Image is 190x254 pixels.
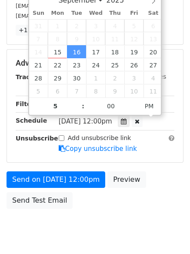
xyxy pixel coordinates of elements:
[16,74,45,80] strong: Tracking
[107,171,146,188] a: Preview
[59,117,112,125] span: [DATE] 12:00pm
[16,135,58,142] strong: Unsubscribe
[82,97,84,115] span: :
[67,58,86,71] span: September 23, 2025
[105,71,124,84] span: October 2, 2025
[48,58,67,71] span: September 22, 2025
[105,32,124,45] span: September 11, 2025
[105,58,124,71] span: September 25, 2025
[86,32,105,45] span: September 10, 2025
[48,71,67,84] span: September 29, 2025
[48,32,67,45] span: September 8, 2025
[86,45,105,58] span: September 17, 2025
[29,10,48,16] span: Sun
[29,71,48,84] span: September 28, 2025
[67,84,86,97] span: October 7, 2025
[124,32,143,45] span: September 12, 2025
[29,58,48,71] span: September 21, 2025
[84,97,137,115] input: Minute
[86,71,105,84] span: October 1, 2025
[143,10,163,16] span: Sat
[16,3,113,9] small: [EMAIL_ADDRESS][DOMAIN_NAME]
[16,25,52,36] a: +17 more
[59,145,137,153] a: Copy unsubscribe link
[124,19,143,32] span: September 5, 2025
[147,212,190,254] iframe: Chat Widget
[86,10,105,16] span: Wed
[7,192,73,209] a: Send Test Email
[68,134,131,143] label: Add unsubscribe link
[143,45,163,58] span: September 20, 2025
[29,97,82,115] input: Hour
[67,10,86,16] span: Tue
[67,32,86,45] span: September 9, 2025
[124,71,143,84] span: October 3, 2025
[29,19,48,32] span: August 31, 2025
[16,100,38,107] strong: Filters
[124,10,143,16] span: Fri
[67,19,86,32] span: September 2, 2025
[67,71,86,84] span: September 30, 2025
[86,19,105,32] span: September 3, 2025
[67,45,86,58] span: September 16, 2025
[143,84,163,97] span: October 11, 2025
[86,58,105,71] span: September 24, 2025
[86,84,105,97] span: October 8, 2025
[143,32,163,45] span: September 13, 2025
[143,19,163,32] span: September 6, 2025
[105,10,124,16] span: Thu
[124,84,143,97] span: October 10, 2025
[105,45,124,58] span: September 18, 2025
[124,45,143,58] span: September 19, 2025
[16,117,47,124] strong: Schedule
[7,171,105,188] a: Send on [DATE] 12:00pm
[105,19,124,32] span: September 4, 2025
[48,19,67,32] span: September 1, 2025
[48,10,67,16] span: Mon
[48,84,67,97] span: October 6, 2025
[124,58,143,71] span: September 26, 2025
[48,45,67,58] span: September 15, 2025
[143,58,163,71] span: September 27, 2025
[16,58,174,68] h5: Advanced
[143,71,163,84] span: October 4, 2025
[105,84,124,97] span: October 9, 2025
[29,45,48,58] span: September 14, 2025
[29,32,48,45] span: September 7, 2025
[137,97,161,115] span: Click to toggle
[29,84,48,97] span: October 5, 2025
[16,13,113,19] small: [EMAIL_ADDRESS][DOMAIN_NAME]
